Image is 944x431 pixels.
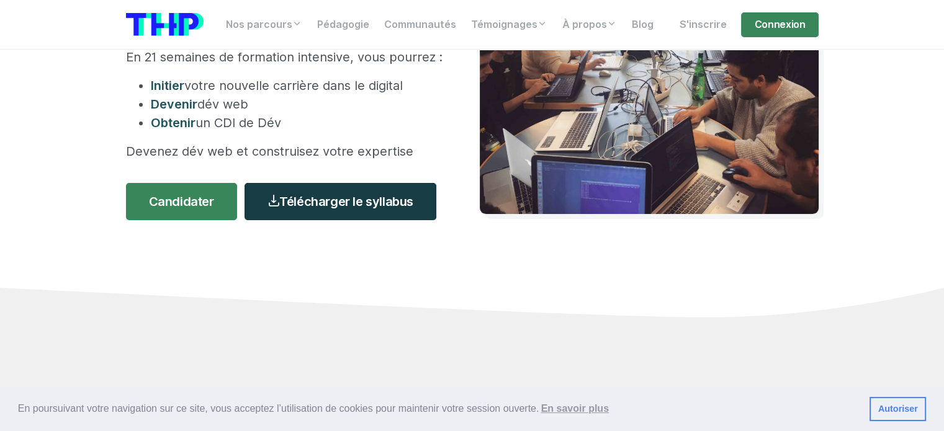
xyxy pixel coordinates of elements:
[151,115,196,130] span: Obtenir
[151,78,184,93] span: Initier
[870,397,926,422] a: dismiss cookie message
[151,97,197,112] span: Devenir
[126,48,443,66] p: En 21 semaines de formation intensive, vous pourrez :
[18,399,860,418] span: En poursuivant votre navigation sur ce site, vous acceptez l’utilisation de cookies pour mainteni...
[151,95,443,113] li: dév web
[218,12,310,37] a: Nos parcours
[151,113,443,132] li: un CDI de Dév
[245,183,436,220] a: Télécharger le syllabus
[126,183,237,220] a: Candidater
[126,142,443,161] p: Devenez dév web et construisez votre expertise
[151,76,443,95] li: votre nouvelle carrière dans le digital
[672,12,734,37] a: S'inscrire
[741,12,818,37] a: Connexion
[310,12,377,37] a: Pédagogie
[539,399,611,418] a: learn more about cookies
[624,12,661,37] a: Blog
[464,12,555,37] a: Témoignages
[126,13,204,36] img: logo
[377,12,464,37] a: Communautés
[555,12,624,37] a: À propos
